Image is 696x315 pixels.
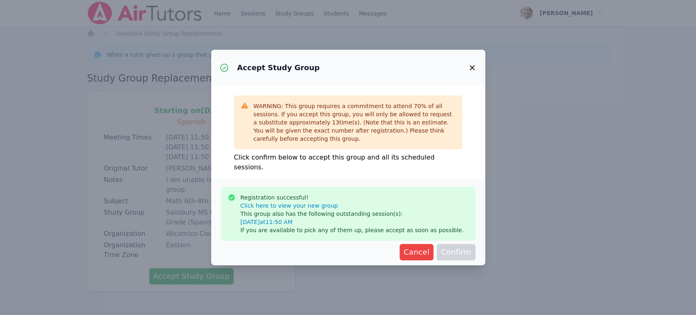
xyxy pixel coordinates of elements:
div: Registration successful! [241,193,464,202]
a: Click here to view your new group [241,202,338,210]
a: [DATE]at11:50 AM [241,218,293,226]
span: Cancel [404,246,430,258]
span: Confirm [441,246,471,258]
button: Confirm [437,244,475,260]
h3: Accept Study Group [237,63,320,73]
div: WARNING: This group requires a commitment to attend 70 % of all sessions. If you accept this grou... [254,102,456,143]
p: Click confirm below to accept this group and all its scheduled sessions. [234,153,462,172]
div: This group also has the following outstanding session(s): If you are available to pick any of the... [241,210,464,234]
button: Cancel [400,244,434,260]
